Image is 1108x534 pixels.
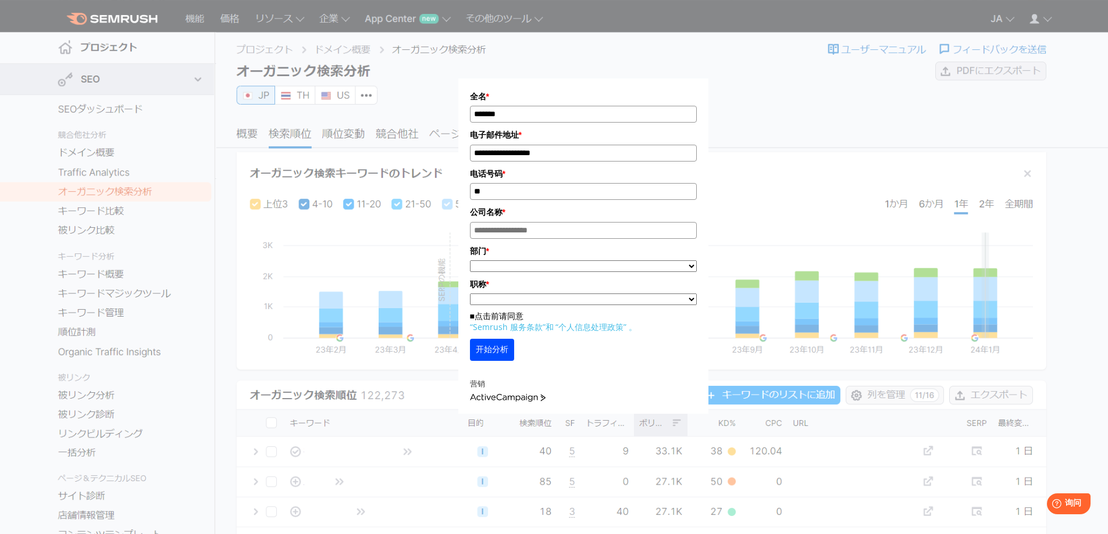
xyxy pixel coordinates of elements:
[470,339,514,361] button: 开始分析
[470,246,486,256] font: 部门
[470,279,486,289] font: 职称
[476,345,508,354] font: 开始分析
[470,169,503,178] font: 电话号码
[499,310,523,321] font: 请同意
[470,321,554,332] a: “Semrush 服务条款”和
[470,130,519,139] font: 电子邮件地址
[470,310,499,321] font: ■点击前
[470,207,503,217] font: 公司名称
[1004,489,1095,521] iframe: 帮助小部件启动器
[470,379,485,389] font: 营销
[470,92,486,101] font: 全名
[555,321,637,332] a: “个人信息处理政策” 。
